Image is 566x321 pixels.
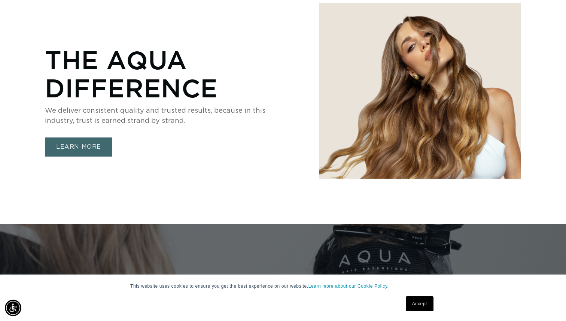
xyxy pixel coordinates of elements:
a: Accept [406,296,433,311]
a: LEARN MORE [45,137,112,157]
p: Difference [45,74,295,102]
p: The AQUA [45,46,295,74]
p: We deliver consistent quality and trusted results, because in this industry, trust is earned stra... [45,106,295,126]
p: This website uses cookies to ensure you get the best experience on our website. [130,283,436,290]
a: Learn more about our Cookie Policy. [308,284,389,289]
div: Accessibility Menu [5,300,21,316]
iframe: Chat Widget [529,285,566,321]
